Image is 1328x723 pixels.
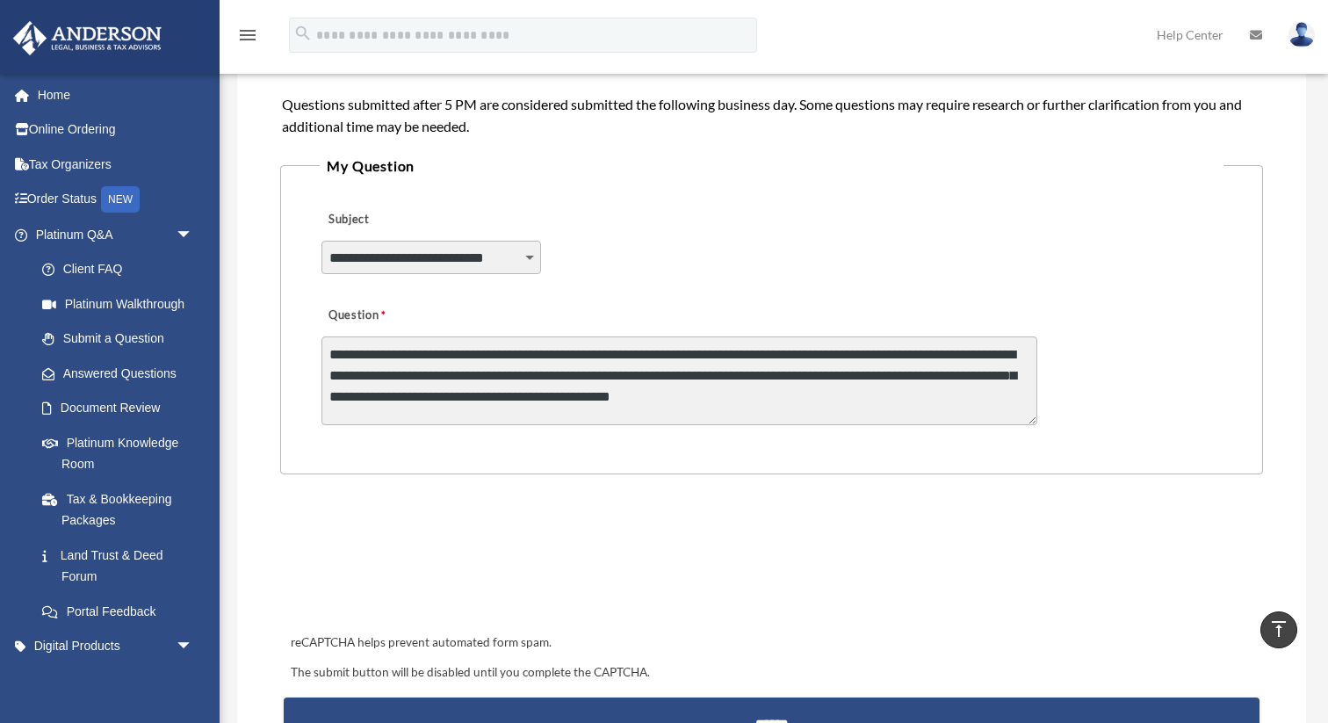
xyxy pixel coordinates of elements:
[176,217,211,253] span: arrow_drop_down
[321,208,488,233] label: Subject
[176,629,211,665] span: arrow_drop_down
[25,356,220,391] a: Answered Questions
[25,538,220,594] a: Land Trust & Deed Forum
[1268,618,1289,640] i: vertical_align_top
[1288,22,1315,47] img: User Pic
[25,481,220,538] a: Tax & Bookkeeping Packages
[25,594,220,629] a: Portal Feedback
[12,629,220,664] a: Digital Productsarrow_drop_down
[237,25,258,46] i: menu
[12,217,220,252] a: Platinum Q&Aarrow_drop_down
[285,529,552,597] iframe: reCAPTCHA
[12,147,220,182] a: Tax Organizers
[12,182,220,218] a: Order StatusNEW
[12,663,220,698] a: My Entitiesarrow_drop_down
[320,154,1223,178] legend: My Question
[293,24,313,43] i: search
[284,633,1260,654] div: reCAPTCHA helps prevent automated form spam.
[25,322,211,357] a: Submit a Question
[176,663,211,699] span: arrow_drop_down
[25,391,220,426] a: Document Review
[25,252,220,287] a: Client FAQ
[284,662,1260,683] div: The submit button will be disabled until you complete the CAPTCHA.
[8,21,167,55] img: Anderson Advisors Platinum Portal
[101,186,140,213] div: NEW
[25,286,220,322] a: Platinum Walkthrough
[12,77,220,112] a: Home
[25,425,220,481] a: Platinum Knowledge Room
[237,31,258,46] a: menu
[12,112,220,148] a: Online Ordering
[321,304,458,329] label: Question
[1260,611,1297,648] a: vertical_align_top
